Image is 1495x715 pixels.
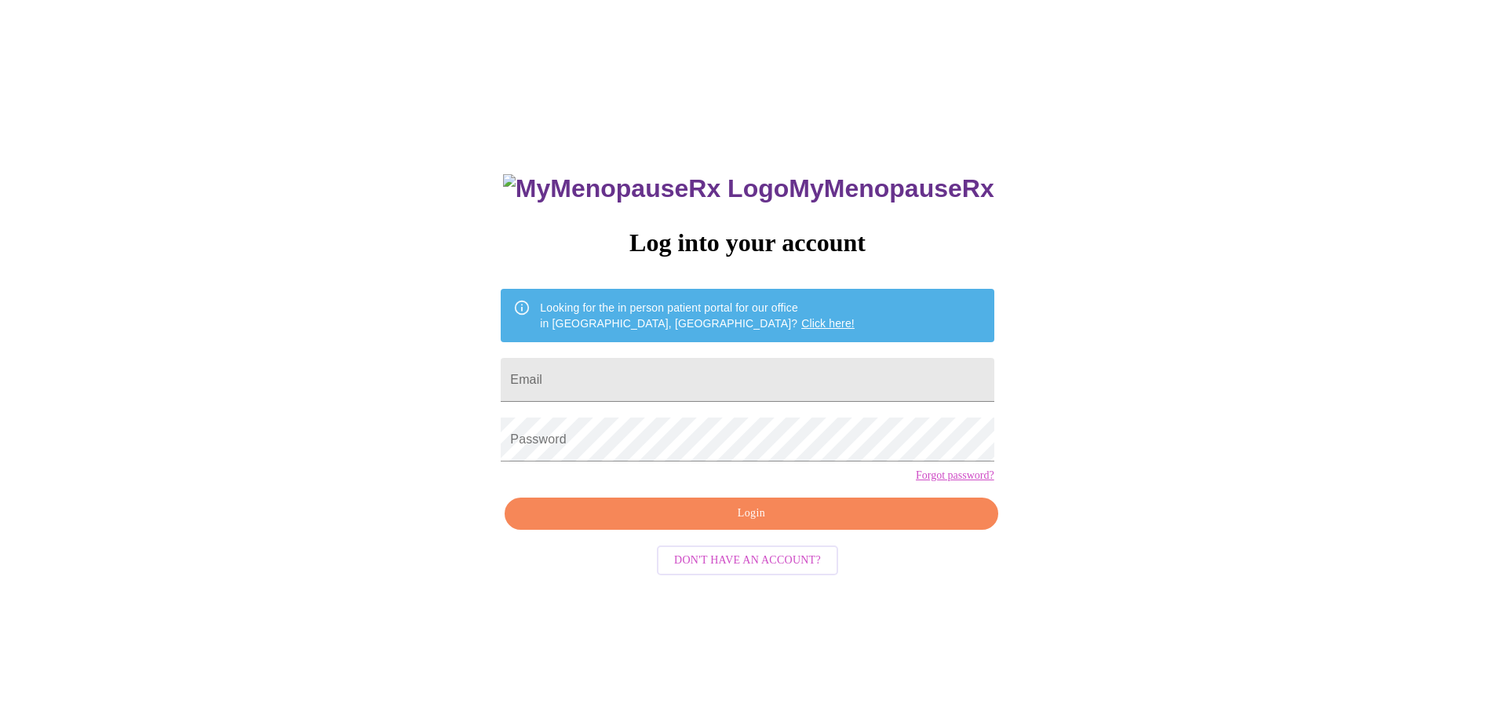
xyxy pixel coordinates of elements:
button: Login [505,498,997,530]
a: Click here! [801,317,855,330]
a: Forgot password? [916,469,994,482]
h3: Log into your account [501,228,994,257]
a: Don't have an account? [653,553,842,566]
span: Don't have an account? [674,551,821,571]
h3: MyMenopauseRx [503,174,994,203]
button: Don't have an account? [657,545,838,576]
keeper-lock: Open Keeper Popup [789,430,808,449]
div: Looking for the in person patient portal for our office in [GEOGRAPHIC_DATA], [GEOGRAPHIC_DATA]? [540,294,855,337]
img: MyMenopauseRx Logo [503,174,789,203]
span: Login [523,504,979,523]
